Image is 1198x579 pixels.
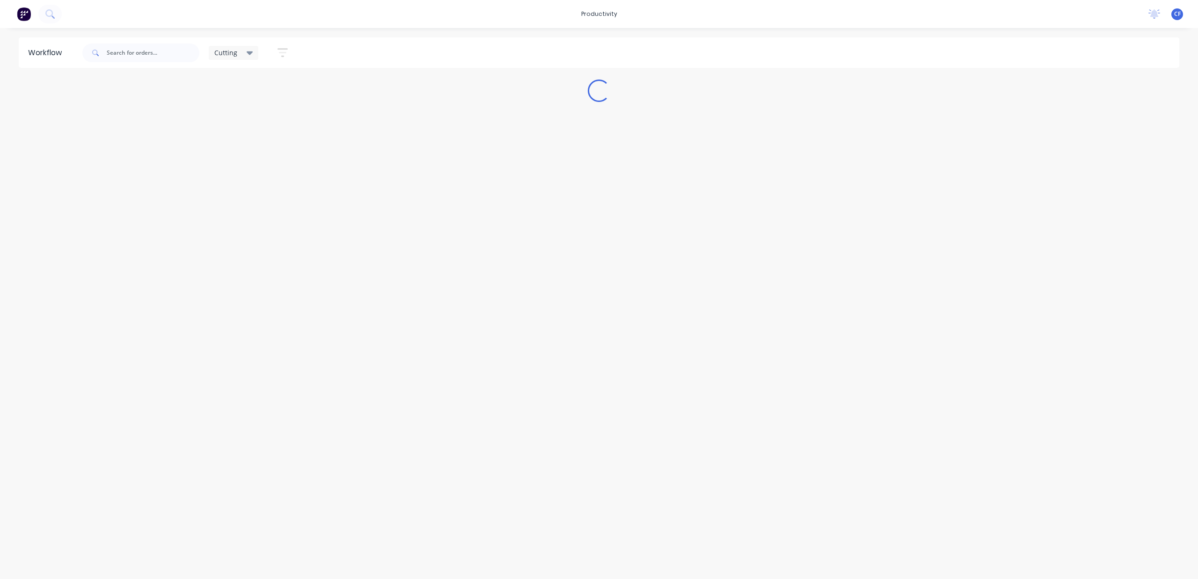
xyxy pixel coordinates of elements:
[28,47,66,58] div: Workflow
[577,7,622,21] div: productivity
[214,48,237,58] span: Cutting
[107,43,199,62] input: Search for orders...
[17,7,31,21] img: Factory
[1174,10,1181,18] span: CF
